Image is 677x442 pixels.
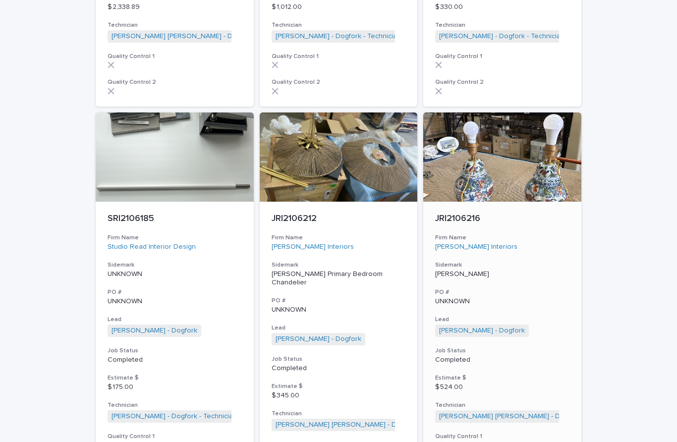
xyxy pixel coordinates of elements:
h3: Sidemark [108,261,242,269]
h3: Technician [435,401,569,409]
a: [PERSON_NAME] [PERSON_NAME] - Dogfork - Technician [112,32,293,41]
h3: Firm Name [272,234,406,242]
h3: Job Status [108,347,242,355]
p: SRI2106185 [108,214,242,224]
h3: Quality Control 1 [108,433,242,441]
p: [PERSON_NAME] Primary Bedroom Chandelier [272,270,406,287]
a: [PERSON_NAME] Interiors [435,243,517,251]
p: UNKNOWN [272,306,406,314]
a: [PERSON_NAME] - Dogfork - Technician [112,412,237,421]
a: [PERSON_NAME] - Dogfork [112,327,197,335]
p: JRI2106216 [435,214,569,224]
a: [PERSON_NAME] [PERSON_NAME] - Dogfork - Technician [439,412,621,421]
h3: Lead [272,324,406,332]
p: Completed [435,356,569,364]
h3: Quality Control 2 [108,78,242,86]
h3: Technician [272,21,406,29]
h3: Quality Control 1 [435,53,569,60]
h3: Quality Control 1 [272,53,406,60]
a: [PERSON_NAME] - Dogfork - Technician [276,32,401,41]
a: [PERSON_NAME] Interiors [272,243,354,251]
h3: Technician [108,21,242,29]
p: $ 1,012.00 [272,3,406,11]
h3: PO # [272,297,406,305]
h3: Estimate $ [108,374,242,382]
h3: Job Status [272,355,406,363]
a: [PERSON_NAME] [PERSON_NAME] - Dogfork - Technician [276,421,457,429]
h3: Estimate $ [272,383,406,390]
p: Completed [272,364,406,373]
h3: PO # [435,288,569,296]
h3: Job Status [435,347,569,355]
a: [PERSON_NAME] - Dogfork - Technician [439,32,564,41]
p: UNKNOWN [435,297,569,306]
h3: Quality Control 1 [435,433,569,441]
p: Completed [108,356,242,364]
p: $ 175.00 [108,383,242,391]
p: $ 345.00 [272,391,406,400]
h3: PO # [108,288,242,296]
h3: Sidemark [272,261,406,269]
p: UNKNOWN [108,297,242,306]
p: UNKNOWN [108,270,242,278]
h3: Sidemark [435,261,569,269]
p: JRI2106212 [272,214,406,224]
h3: Quality Control 2 [435,78,569,86]
a: [PERSON_NAME] - Dogfork [439,327,525,335]
a: Studio Read Interior Design [108,243,196,251]
h3: Firm Name [108,234,242,242]
p: $ 2,338.89 [108,3,242,11]
h3: Lead [435,316,569,324]
a: [PERSON_NAME] - Dogfork [276,335,361,343]
h3: Lead [108,316,242,324]
h3: Technician [272,410,406,418]
h3: Technician [435,21,569,29]
p: [PERSON_NAME] [435,270,569,278]
h3: Estimate $ [435,374,569,382]
h3: Quality Control 1 [108,53,242,60]
p: $ 330.00 [435,3,569,11]
h3: Firm Name [435,234,569,242]
h3: Technician [108,401,242,409]
h3: Quality Control 2 [272,78,406,86]
p: $ 524.00 [435,383,569,391]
